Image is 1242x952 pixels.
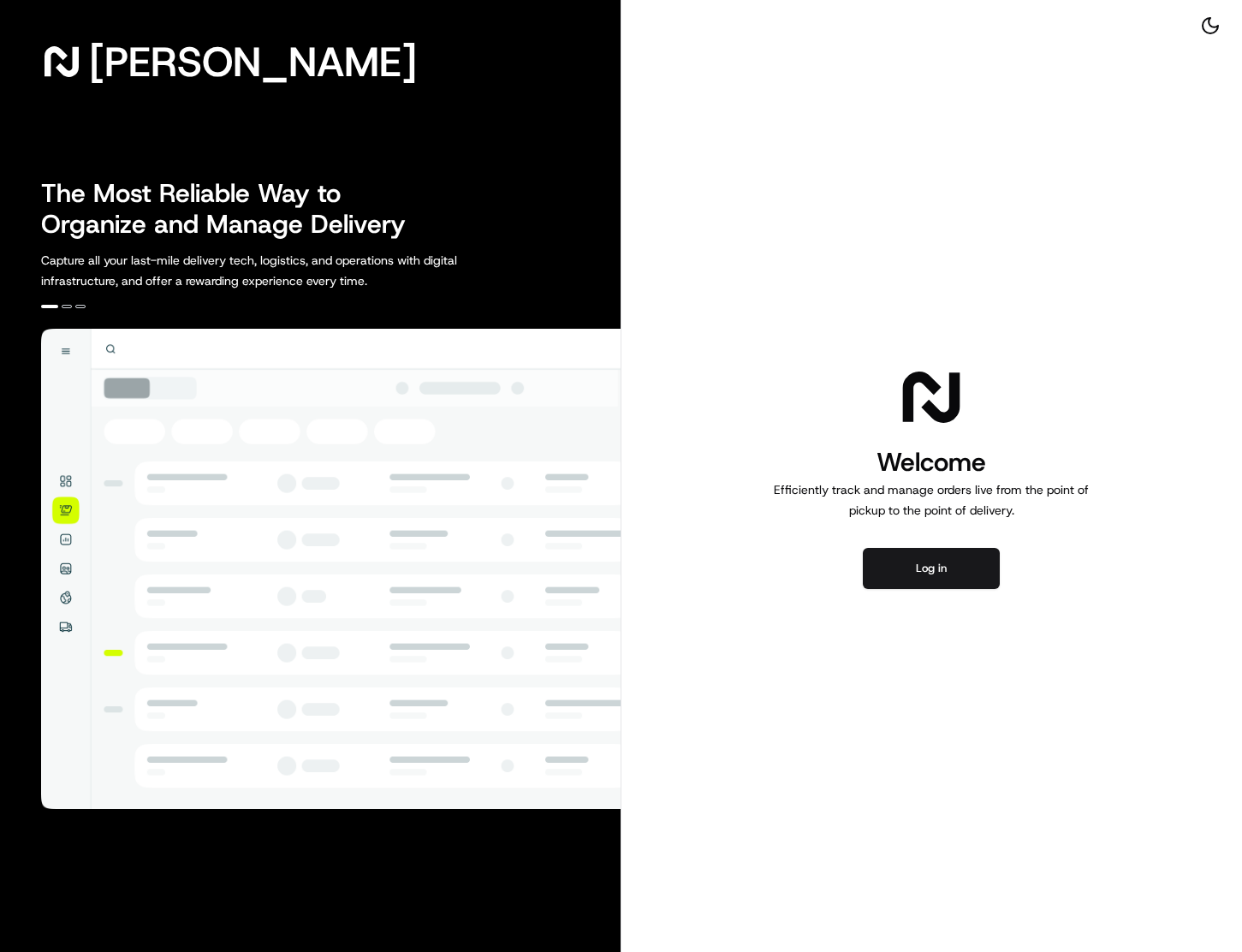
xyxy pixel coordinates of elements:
p: Capture all your last-mile delivery tech, logistics, and operations with digital infrastructure, ... [41,250,534,291]
img: illustration [41,329,621,809]
h1: Welcome [767,445,1096,479]
span: [PERSON_NAME] [89,45,417,79]
p: Efficiently track and manage orders live from the point of pickup to the point of delivery. [767,479,1096,521]
h2: The Most Reliable Way to Organize and Manage Delivery [41,178,425,240]
button: Log in [863,548,1000,589]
